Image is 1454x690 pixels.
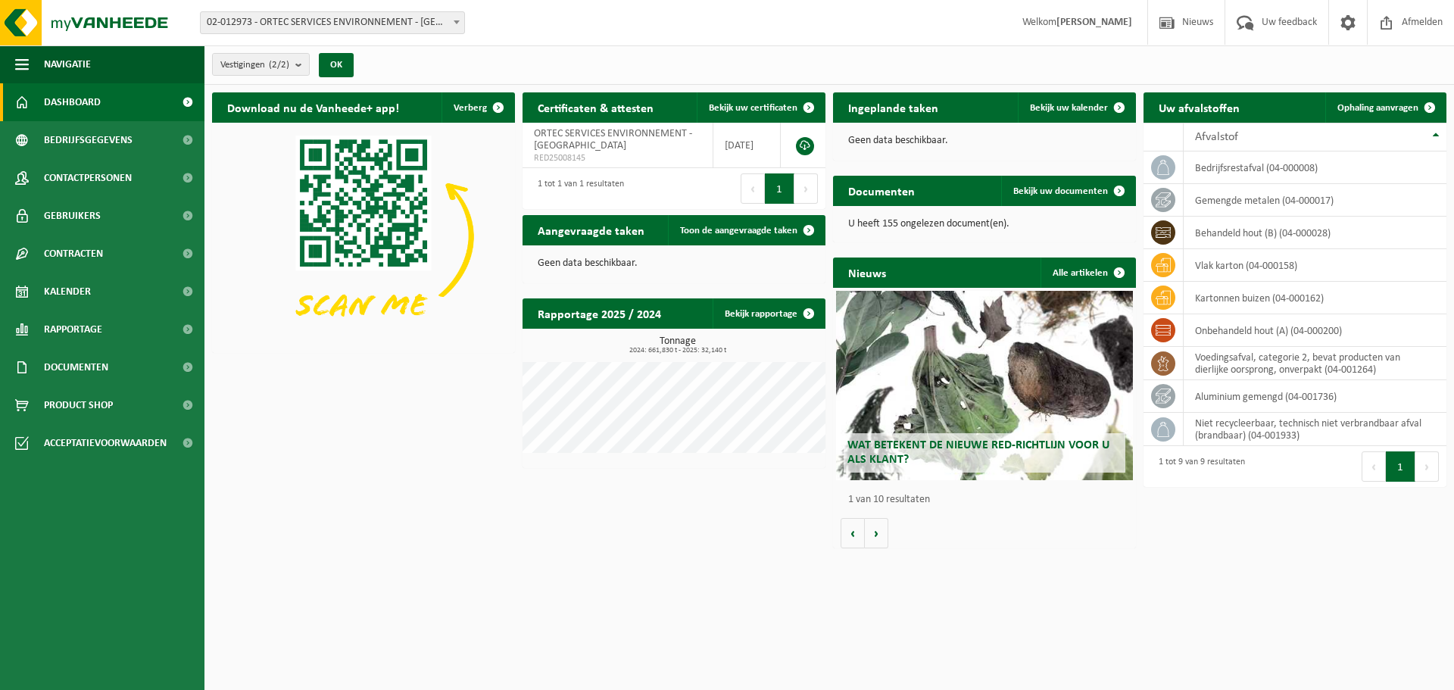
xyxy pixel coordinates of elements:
[534,128,692,151] span: ORTEC SERVICES ENVIRONNEMENT - [GEOGRAPHIC_DATA]
[44,121,133,159] span: Bedrijfsgegevens
[1013,186,1108,196] span: Bekijk uw documenten
[212,92,414,122] h2: Download nu de Vanheede+ app!
[847,439,1109,466] span: Wat betekent de nieuwe RED-richtlijn voor u als klant?
[44,386,113,424] span: Product Shop
[1001,176,1134,206] a: Bekijk uw documenten
[1362,451,1386,482] button: Previous
[848,136,1121,146] p: Geen data beschikbaar.
[538,258,810,269] p: Geen data beschikbaar.
[1184,314,1446,347] td: onbehandeld hout (A) (04-000200)
[1184,184,1446,217] td: gemengde metalen (04-000017)
[44,45,91,83] span: Navigatie
[709,103,797,113] span: Bekijk uw certificaten
[1018,92,1134,123] a: Bekijk uw kalender
[848,219,1121,229] p: U heeft 155 ongelezen document(en).
[1184,347,1446,380] td: voedingsafval, categorie 2, bevat producten van dierlijke oorsprong, onverpakt (04-001264)
[523,298,676,328] h2: Rapportage 2025 / 2024
[1337,103,1418,113] span: Ophaling aanvragen
[1056,17,1132,28] strong: [PERSON_NAME]
[794,173,818,204] button: Next
[530,172,624,205] div: 1 tot 1 van 1 resultaten
[44,348,108,386] span: Documenten
[833,176,930,205] h2: Documenten
[1415,451,1439,482] button: Next
[741,173,765,204] button: Previous
[269,60,289,70] count: (2/2)
[1184,217,1446,249] td: behandeld hout (B) (04-000028)
[1184,380,1446,413] td: aluminium gemengd (04-001736)
[841,518,865,548] button: Vorige
[523,92,669,122] h2: Certificaten & attesten
[212,53,310,76] button: Vestigingen(2/2)
[865,518,888,548] button: Volgende
[1386,451,1415,482] button: 1
[534,152,701,164] span: RED25008145
[44,83,101,121] span: Dashboard
[44,424,167,462] span: Acceptatievoorwaarden
[668,215,824,245] a: Toon de aangevraagde taken
[44,235,103,273] span: Contracten
[200,11,465,34] span: 02-012973 - ORTEC SERVICES ENVIRONNEMENT - AMIENS
[833,92,953,122] h2: Ingeplande taken
[1041,258,1134,288] a: Alle artikelen
[1030,103,1108,113] span: Bekijk uw kalender
[1144,92,1255,122] h2: Uw afvalstoffen
[212,123,515,350] img: Download de VHEPlus App
[523,215,660,245] h2: Aangevraagde taken
[530,336,825,354] h3: Tonnage
[44,273,91,311] span: Kalender
[713,123,781,168] td: [DATE]
[220,54,289,76] span: Vestigingen
[1184,282,1446,314] td: kartonnen buizen (04-000162)
[530,347,825,354] span: 2024: 661,830 t - 2025: 32,140 t
[442,92,513,123] button: Verberg
[44,159,132,197] span: Contactpersonen
[680,226,797,236] span: Toon de aangevraagde taken
[848,495,1128,505] p: 1 van 10 resultaten
[1184,413,1446,446] td: niet recycleerbaar, technisch niet verbrandbaar afval (brandbaar) (04-001933)
[765,173,794,204] button: 1
[319,53,354,77] button: OK
[1184,151,1446,184] td: bedrijfsrestafval (04-000008)
[201,12,464,33] span: 02-012973 - ORTEC SERVICES ENVIRONNEMENT - AMIENS
[697,92,824,123] a: Bekijk uw certificaten
[1195,131,1238,143] span: Afvalstof
[833,258,901,287] h2: Nieuws
[1184,249,1446,282] td: vlak karton (04-000158)
[44,311,102,348] span: Rapportage
[44,197,101,235] span: Gebruikers
[454,103,487,113] span: Verberg
[1151,450,1245,483] div: 1 tot 9 van 9 resultaten
[1325,92,1445,123] a: Ophaling aanvragen
[713,298,824,329] a: Bekijk rapportage
[836,291,1133,480] a: Wat betekent de nieuwe RED-richtlijn voor u als klant?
